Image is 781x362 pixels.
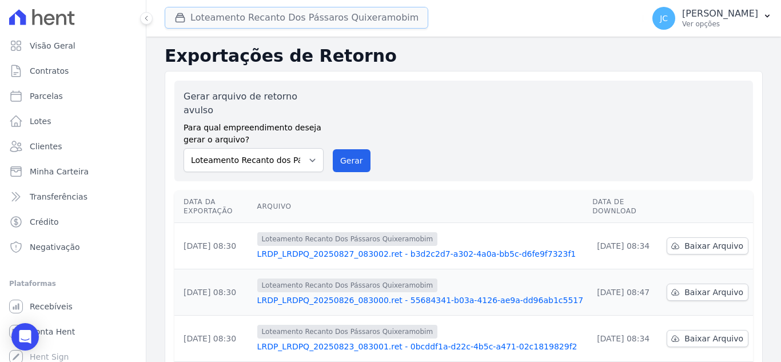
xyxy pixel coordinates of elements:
div: Open Intercom Messenger [11,323,39,351]
a: Clientes [5,135,141,158]
label: Para qual empreendimento deseja gerar o arquivo? [184,117,324,146]
p: [PERSON_NAME] [682,8,758,19]
div: Plataformas [9,277,137,291]
span: Baixar Arquivo [684,333,743,344]
a: Crédito [5,210,141,233]
td: [DATE] 08:30 [174,316,253,362]
a: Baixar Arquivo [667,330,748,347]
th: Data de Download [588,190,662,223]
p: Ver opções [682,19,758,29]
label: Gerar arquivo de retorno avulso [184,90,324,117]
td: [DATE] 08:30 [174,269,253,316]
span: Loteamento Recanto Dos Pássaros Quixeramobim [257,232,438,246]
span: Recebíveis [30,301,73,312]
a: Transferências [5,185,141,208]
span: Clientes [30,141,62,152]
span: Loteamento Recanto Dos Pássaros Quixeramobim [257,325,438,339]
span: Visão Geral [30,40,75,51]
span: Negativação [30,241,80,253]
a: LRDP_LRDPQ_20250826_083000.ret - 55684341-b03a-4126-ae9a-dd96ab1c5517 [257,295,584,306]
th: Arquivo [253,190,588,223]
a: Contratos [5,59,141,82]
td: [DATE] 08:30 [174,223,253,269]
span: Baixar Arquivo [684,287,743,298]
span: Lotes [30,116,51,127]
a: Minha Carteira [5,160,141,183]
a: LRDP_LRDPQ_20250827_083002.ret - b3d2c2d7-a302-4a0a-bb5c-d6fe9f7323f1 [257,248,584,260]
a: Conta Hent [5,320,141,343]
a: Baixar Arquivo [667,237,748,254]
span: Minha Carteira [30,166,89,177]
button: JC [PERSON_NAME] Ver opções [643,2,781,34]
th: Data da Exportação [174,190,253,223]
td: [DATE] 08:34 [588,223,662,269]
span: Crédito [30,216,59,228]
h2: Exportações de Retorno [165,46,763,66]
a: Baixar Arquivo [667,284,748,301]
span: Baixar Arquivo [684,240,743,252]
td: [DATE] 08:34 [588,316,662,362]
a: Recebíveis [5,295,141,318]
button: Loteamento Recanto Dos Pássaros Quixeramobim [165,7,428,29]
a: LRDP_LRDPQ_20250823_083001.ret - 0bcddf1a-d22c-4b5c-a471-02c1819829f2 [257,341,584,352]
a: Negativação [5,236,141,258]
a: Lotes [5,110,141,133]
span: Conta Hent [30,326,75,337]
span: JC [660,14,668,22]
span: Contratos [30,65,69,77]
span: Loteamento Recanto Dos Pássaros Quixeramobim [257,279,438,292]
a: Parcelas [5,85,141,108]
td: [DATE] 08:47 [588,269,662,316]
span: Parcelas [30,90,63,102]
a: Visão Geral [5,34,141,57]
span: Transferências [30,191,87,202]
button: Gerar [333,149,370,172]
